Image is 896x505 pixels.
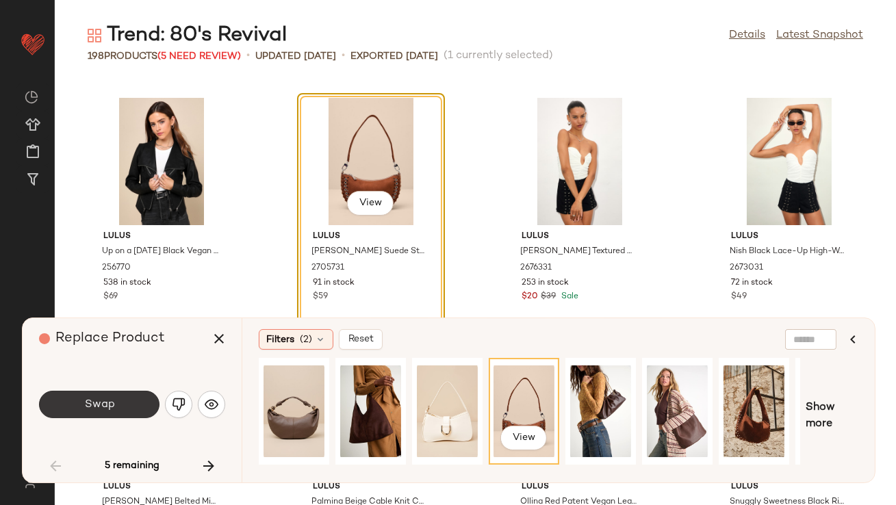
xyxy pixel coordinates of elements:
[724,363,784,460] img: 12898581_2681931.jpg
[92,98,231,225] img: 11147921_256770.jpg
[246,48,250,64] span: •
[84,398,114,411] span: Swap
[88,22,287,49] div: Trend: 80's Revival
[800,363,861,460] img: 11034881_2327991.jpg
[731,231,847,243] span: Lulus
[264,363,324,460] img: 2756671_02_front_2025-08-27.jpg
[494,363,554,460] img: 2705731_02_front_2025-08-18.jpg
[522,481,638,493] span: Lulus
[255,49,336,64] p: updated [DATE]
[342,48,345,64] span: •
[55,331,165,346] span: Replace Product
[313,481,429,493] span: Lulus
[731,291,747,303] span: $49
[311,262,344,274] span: 2705731
[88,29,101,42] img: svg%3e
[16,478,43,489] img: svg%3e
[730,262,763,274] span: 2673031
[340,363,401,460] img: 2750871_01_OM_2025-09-04.jpg
[359,198,382,209] span: View
[339,329,383,350] button: Reset
[512,432,535,443] span: View
[105,460,159,472] span: 5 remaining
[730,246,846,258] span: Nish Black Lace-Up High-Waisted Shorts
[729,27,765,44] a: Details
[88,51,104,62] span: 198
[511,98,649,225] img: 2676331_02_front.jpg
[347,191,394,216] button: View
[25,90,38,104] img: svg%3e
[19,30,47,57] img: heart_red.DM2ytmEG.svg
[520,246,637,258] span: [PERSON_NAME] Textured Strapless Cutout U-Bar Bodysuit
[776,27,863,44] a: Latest Snapshot
[500,426,547,450] button: View
[541,291,556,303] span: $39
[157,51,241,62] span: (5 Need Review)
[300,333,312,347] span: (2)
[522,277,569,289] span: 253 in stock
[103,291,118,303] span: $69
[348,334,374,345] span: Reset
[647,363,708,460] img: 2728391_01_OM_2025-08-06.jpg
[102,246,218,258] span: Up on a [DATE] Black Vegan Leather Jacket
[720,98,858,225] img: 2673031_02_front.jpg
[522,291,538,303] span: $20
[302,98,440,225] img: 2705731_02_front_2025-08-18.jpg
[731,481,847,493] span: Lulus
[350,49,438,64] p: Exported [DATE]
[559,292,578,301] span: Sale
[570,363,631,460] img: 2667111_01_OM_2025-07-24.jpg
[172,398,185,411] img: svg%3e
[522,231,638,243] span: Lulus
[205,398,218,411] img: svg%3e
[39,391,159,418] button: Swap
[103,481,220,493] span: Lulus
[806,400,858,432] span: Show more
[444,48,553,64] span: (1 currently selected)
[88,49,241,64] div: Products
[103,231,220,243] span: Lulus
[520,262,552,274] span: 2676331
[311,246,428,258] span: [PERSON_NAME] Suede Studded Shoulder Bag
[417,363,478,460] img: 11202081_2309791.jpg
[102,262,131,274] span: 256770
[731,277,773,289] span: 72 in stock
[266,333,294,347] span: Filters
[103,277,151,289] span: 538 in stock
